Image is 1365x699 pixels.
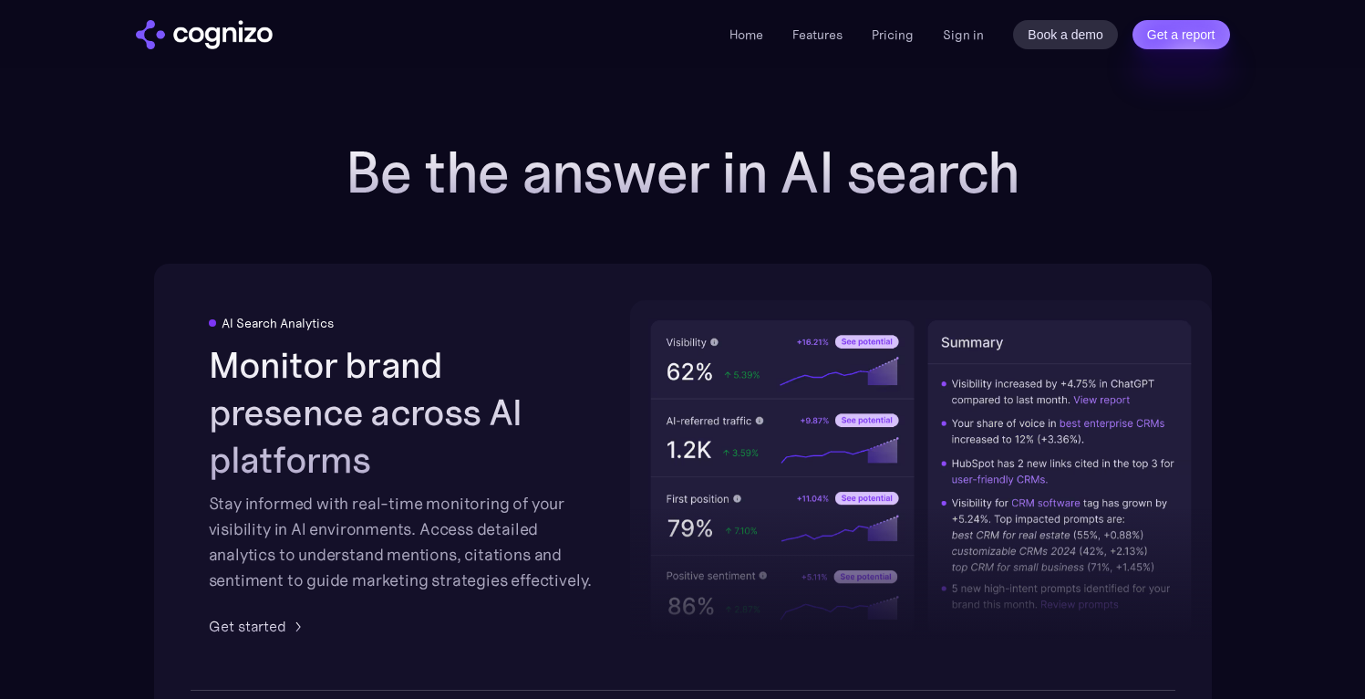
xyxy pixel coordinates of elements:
[872,26,914,43] a: Pricing
[222,316,334,330] div: AI Search Analytics
[1132,20,1230,49] a: Get a report
[209,615,308,637] a: Get started
[209,615,286,637] div: Get started
[209,491,599,593] div: Stay informed with real-time monitoring of your visibility in AI environments. Access detailed an...
[136,20,273,49] img: cognizo logo
[630,300,1212,653] img: AI visibility metrics performance insights
[318,140,1048,205] h2: Be the answer in AI search
[792,26,843,43] a: Features
[136,20,273,49] a: home
[729,26,763,43] a: Home
[943,24,984,46] a: Sign in
[1013,20,1118,49] a: Book a demo
[209,341,599,484] h2: Monitor brand presence across AI platforms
